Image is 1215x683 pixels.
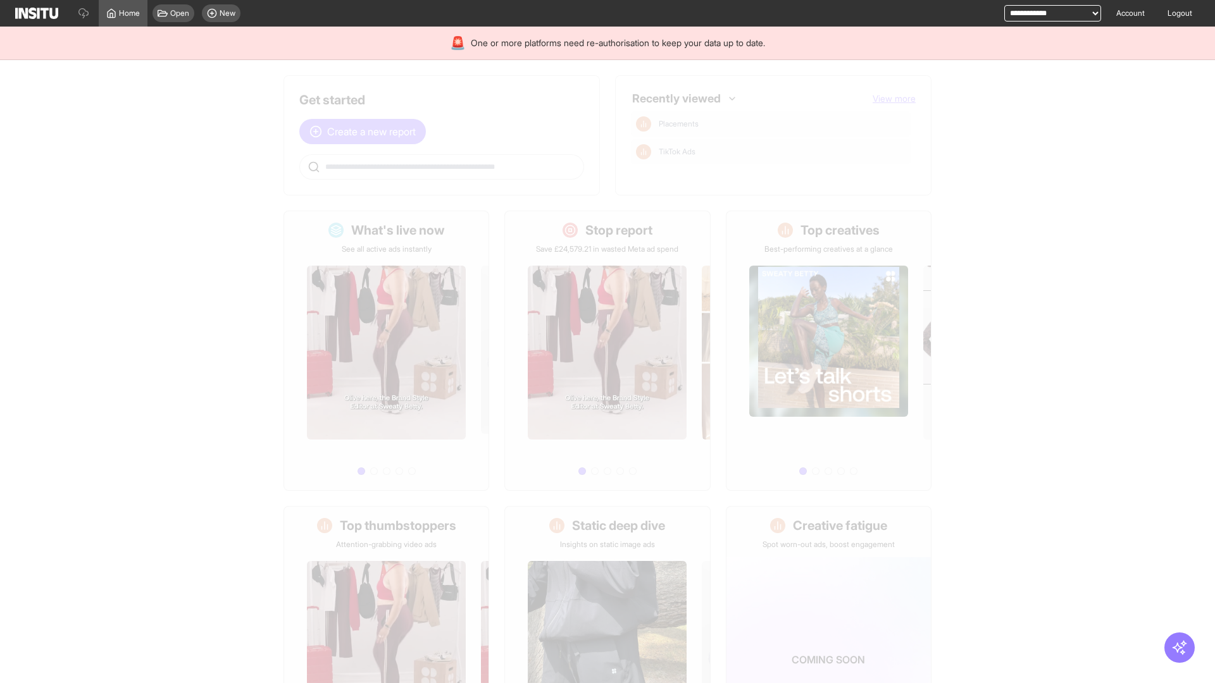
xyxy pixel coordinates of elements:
span: Open [170,8,189,18]
span: New [220,8,235,18]
span: Home [119,8,140,18]
span: One or more platforms need re-authorisation to keep your data up to date. [471,37,765,49]
div: 🚨 [450,34,466,52]
img: Logo [15,8,58,19]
